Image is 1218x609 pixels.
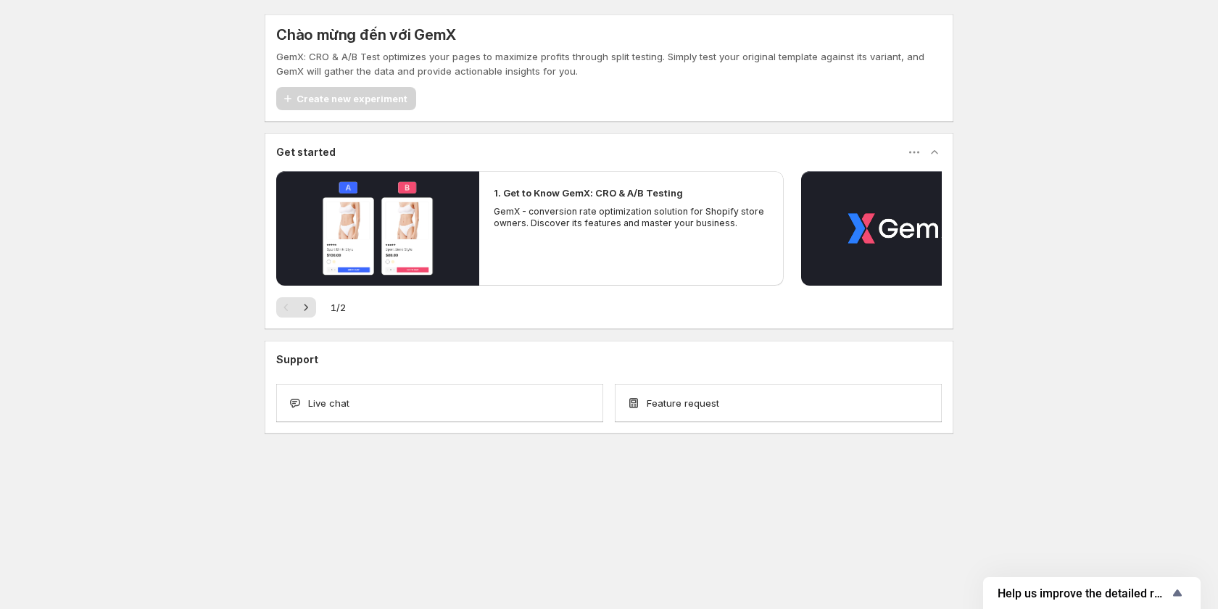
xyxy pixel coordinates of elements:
h2: 1. Get to Know GemX: CRO & A/B Testing [494,186,683,200]
button: Tiếp [296,297,316,318]
p: GemX - conversion rate optimization solution for Shopify store owners. Discover its features and ... [494,206,769,229]
h3: Get started [276,145,336,159]
button: Phát video [801,171,1004,286]
button: Show survey - Help us improve the detailed report for A/B campaigns [998,584,1186,602]
span: 1 / 2 [331,300,346,315]
span: Help us improve the detailed report for A/B campaigns [998,587,1169,600]
span: Live chat [308,396,349,410]
nav: Phân trang [276,297,316,318]
h5: Chào mừng đến với GemX [276,26,456,43]
h3: Support [276,352,318,367]
span: Feature request [647,396,719,410]
p: GemX: CRO & A/B Test optimizes your pages to maximize profits through split testing. Simply test ... [276,49,942,78]
button: Phát video [276,171,479,286]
